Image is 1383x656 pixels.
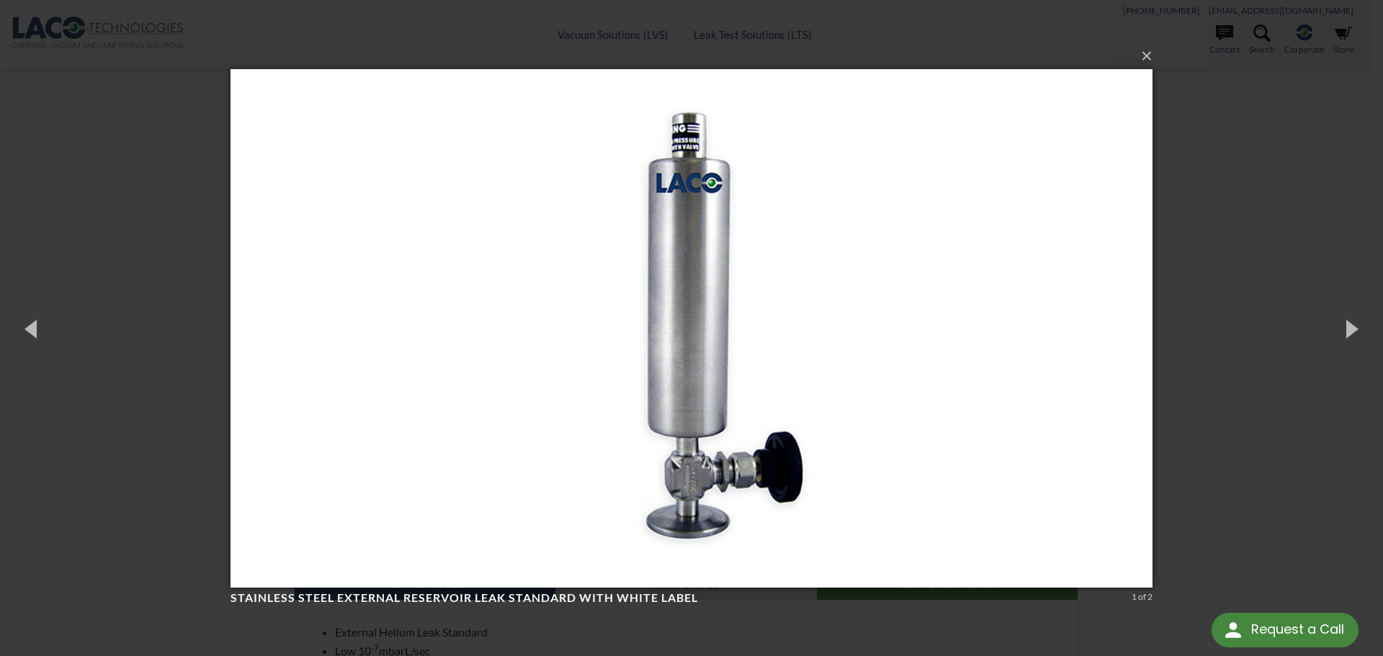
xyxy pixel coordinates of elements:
img: round button [1222,619,1245,642]
div: Request a Call [1212,613,1359,647]
button: × [235,40,1157,72]
div: Request a Call [1251,613,1344,646]
button: Next (Right arrow key) [1318,289,1383,368]
img: Stainless steel external reservoir leak standard with white label [230,40,1152,616]
div: 1 of 2 [1132,590,1152,603]
h4: Stainless steel external reservoir leak standard with white label [230,590,1127,606]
